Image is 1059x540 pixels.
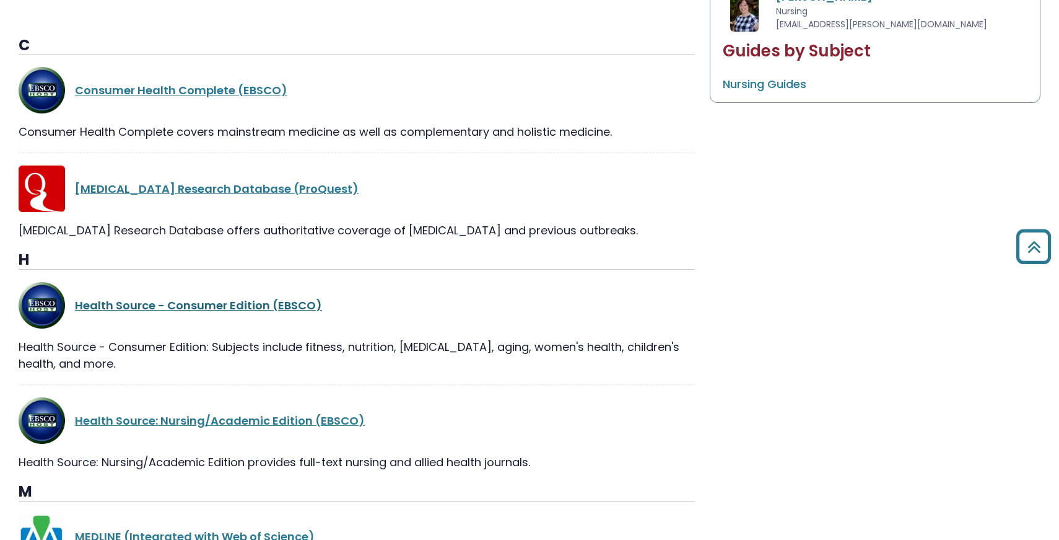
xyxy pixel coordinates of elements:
div: Health Source: Nursing/Academic Edition provides full-text nursing and allied health journals. [19,454,695,471]
a: [MEDICAL_DATA] Research Database (ProQuest) [75,181,359,197]
div: Health Source - Consumer Edition: Subjects include fitness, nutrition, [MEDICAL_DATA], aging, wom... [19,339,695,372]
h2: Guides by Subject [723,42,1027,61]
h3: H [19,251,695,270]
a: Health Source - Consumer Edition (EBSCO) [75,298,322,313]
span: Nursing [776,5,808,17]
span: [EMAIL_ADDRESS][PERSON_NAME][DOMAIN_NAME] [776,18,987,30]
h3: M [19,483,695,502]
a: Consumer Health Complete (EBSCO) [75,82,287,98]
a: Back to Top [1011,235,1056,258]
a: Health Source: Nursing/Academic Edition (EBSCO) [75,413,365,428]
div: Consumer Health Complete covers mainstream medicine as well as complementary and holistic medicine. [19,123,695,140]
div: [MEDICAL_DATA] Research Database offers authoritative coverage of [MEDICAL_DATA] and previous out... [19,222,695,239]
h3: C [19,37,695,55]
a: Nursing Guides [723,76,806,92]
